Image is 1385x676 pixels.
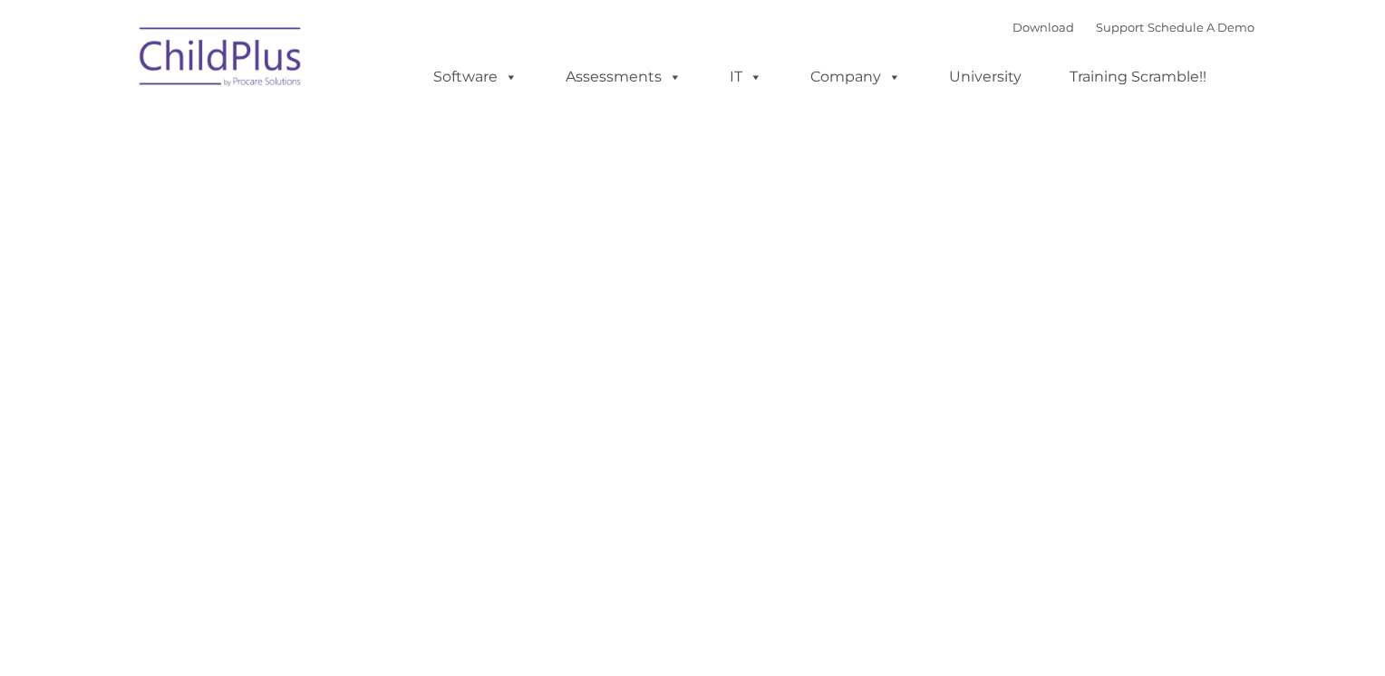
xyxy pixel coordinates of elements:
a: Download [1012,20,1074,34]
a: Software [415,59,536,95]
a: Training Scramble!! [1051,59,1225,95]
a: Company [792,59,919,95]
a: Schedule A Demo [1148,20,1254,34]
font: | [1012,20,1254,34]
a: IT [712,59,780,95]
a: University [931,59,1040,95]
img: ChildPlus by Procare Solutions [131,14,312,105]
a: Assessments [547,59,700,95]
a: Support [1096,20,1144,34]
